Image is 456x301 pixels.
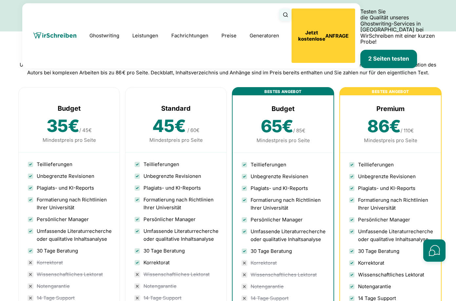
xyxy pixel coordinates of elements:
p: Testen Sie die Qualität unseres Ghostwriting-Services in [GEOGRAPHIC_DATA] bei WirSchreiben mit e... [360,9,442,45]
li: Teillieferungen [27,160,112,170]
li: Plagiats- und KI-Reports [348,182,433,194]
li: Persönlicher Manager [133,214,218,225]
li: Wissenschaftliches Lektorat [348,269,433,281]
li: Formatierung nach Richtlinien Ihrer Universität [240,194,326,214]
li: Wissenschaftliches Lektorat [27,269,112,280]
li: Unbegrenzte Revisionen [27,170,112,182]
li: Formatierung nach Richtlinien Ihrer Universität [133,194,218,214]
li: Umfassende Literaturrecherche oder qualitative Inhaltsanalyse [240,226,326,245]
div: Budget [240,103,326,114]
span: 35€ [47,116,79,136]
span: / 45€ [79,127,92,133]
li: Plagiats- und KI-Reports [133,182,218,194]
span: / 60€ [187,127,199,133]
div: Standard [133,103,218,114]
span: 86€ [367,116,401,137]
span: 65€ [261,116,294,137]
li: Teillieferungen [133,160,218,170]
div: Unser Ghostwriting-Service ist flexibel, individuell anpassbar und bereits ab 35 € pro Seite erhä... [18,61,438,77]
li: Umfassende Literaturrecherche oder qualitative Inhaltsanalyse [348,226,433,245]
div: Mindestpreis pro Seite [133,136,218,144]
li: 30 Tage Beratung [240,245,326,257]
span: Bestes Angebot [340,88,441,95]
li: Formatierung nach Richtlinien Ihrer Universität [348,194,433,214]
li: Korrektorat [133,257,218,269]
li: 30 Tage Beratung [133,245,218,257]
span: Bestes Angebot [233,88,333,95]
li: Formatierung nach Richtlinien Ihrer Universität [27,194,112,214]
li: Korrektorat [240,257,326,269]
li: Umfassende Literaturrecherche oder qualitative Inhaltsanalyse [27,225,112,245]
span: 45€ [152,116,186,136]
li: Notengarantie [133,280,218,292]
span: / 85€ [293,127,305,134]
li: Korrektorat [27,257,112,269]
span: / 110€ [401,127,414,134]
li: Notengarantie [27,280,112,292]
li: Plagiats- und KI-Reports [240,182,326,194]
li: Umfassende Literaturrecherche oder qualitative Inhaltsanalyse [133,225,218,245]
a: Preise [221,32,237,39]
a: Generatoren [250,32,279,40]
a: Leistungen [132,32,158,40]
li: Unbegrenzte Revisionen [133,170,218,182]
li: Teillieferungen [348,161,433,171]
li: Persönlicher Manager [27,214,112,225]
li: Persönlicher Manager [348,214,433,226]
li: Notengarantie [348,281,433,292]
li: 30 Tage Beratung [348,245,433,257]
div: Mindestpreis pro Seite [348,137,433,144]
a: Ghostwriting [89,32,119,40]
li: Unbegrenzte Revisionen [348,171,433,182]
div: Mindestpreis pro Seite [240,137,326,144]
li: Unbegrenzte Revisionen [240,171,326,182]
a: Fachrichtungen [171,32,208,40]
button: Jetzt kostenloseANFRAGE [292,9,355,63]
button: 2 Seiten testen [360,50,417,68]
img: wirschreiben [33,32,76,39]
li: 30 Tage Beratung [27,245,112,257]
li: Notengarantie [240,281,326,292]
div: Budget [27,103,112,114]
div: Mindestpreis pro Seite [27,136,112,144]
li: Plagiats- und KI-Reports [27,182,112,194]
button: Suche öffnen [279,9,292,21]
li: Wissenschaftliches Lektorat [240,269,326,281]
li: Persönlicher Manager [240,214,326,226]
div: Premium [348,103,433,114]
li: Korrektorat [348,257,433,269]
b: Jetzt kostenlose [298,29,325,42]
li: Teillieferungen [240,161,326,171]
li: Wissenschaftliches Lektorat [133,269,218,280]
